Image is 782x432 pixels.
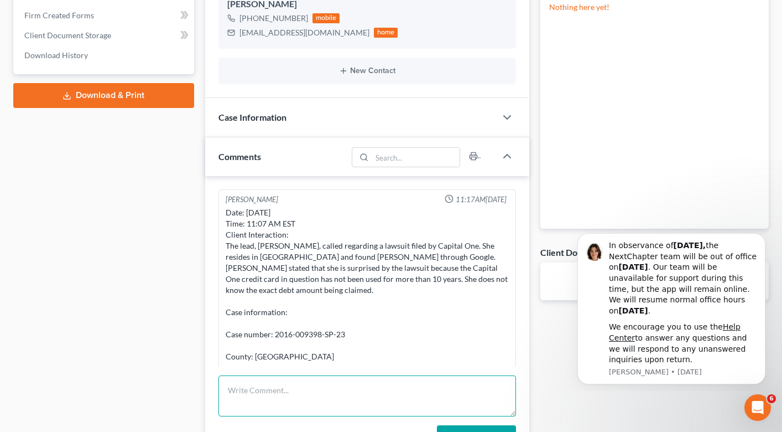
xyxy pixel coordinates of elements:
a: Download History [15,45,194,65]
div: home [374,28,398,38]
span: Client Document Storage [24,30,111,40]
button: New Contact [227,66,507,75]
div: [EMAIL_ADDRESS][DOMAIN_NAME] [239,27,369,38]
p: Nothing here yet! [549,2,760,13]
div: Client Documents [540,246,611,258]
span: Firm Created Forms [24,11,94,20]
a: Firm Created Forms [15,6,194,25]
div: [PHONE_NUMBER] [239,13,308,24]
span: Case Information [218,112,286,122]
iframe: Intercom live chat [744,394,771,421]
p: No client documents yet. [549,271,760,282]
div: Date: [DATE] Time: 11:07 AM EST Client Interaction: The lead, [PERSON_NAME], called regarding a l... [226,207,509,429]
span: 6 [767,394,776,403]
span: Comments [218,151,261,162]
a: Client Document Storage [15,25,194,45]
span: Download History [24,50,88,60]
div: [PERSON_NAME] [226,194,278,205]
a: Download & Print [13,83,194,108]
span: 11:17AM[DATE] [456,194,507,205]
div: mobile [312,13,340,23]
input: Search... [372,148,460,167]
iframe: Intercom notifications message [561,223,782,391]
